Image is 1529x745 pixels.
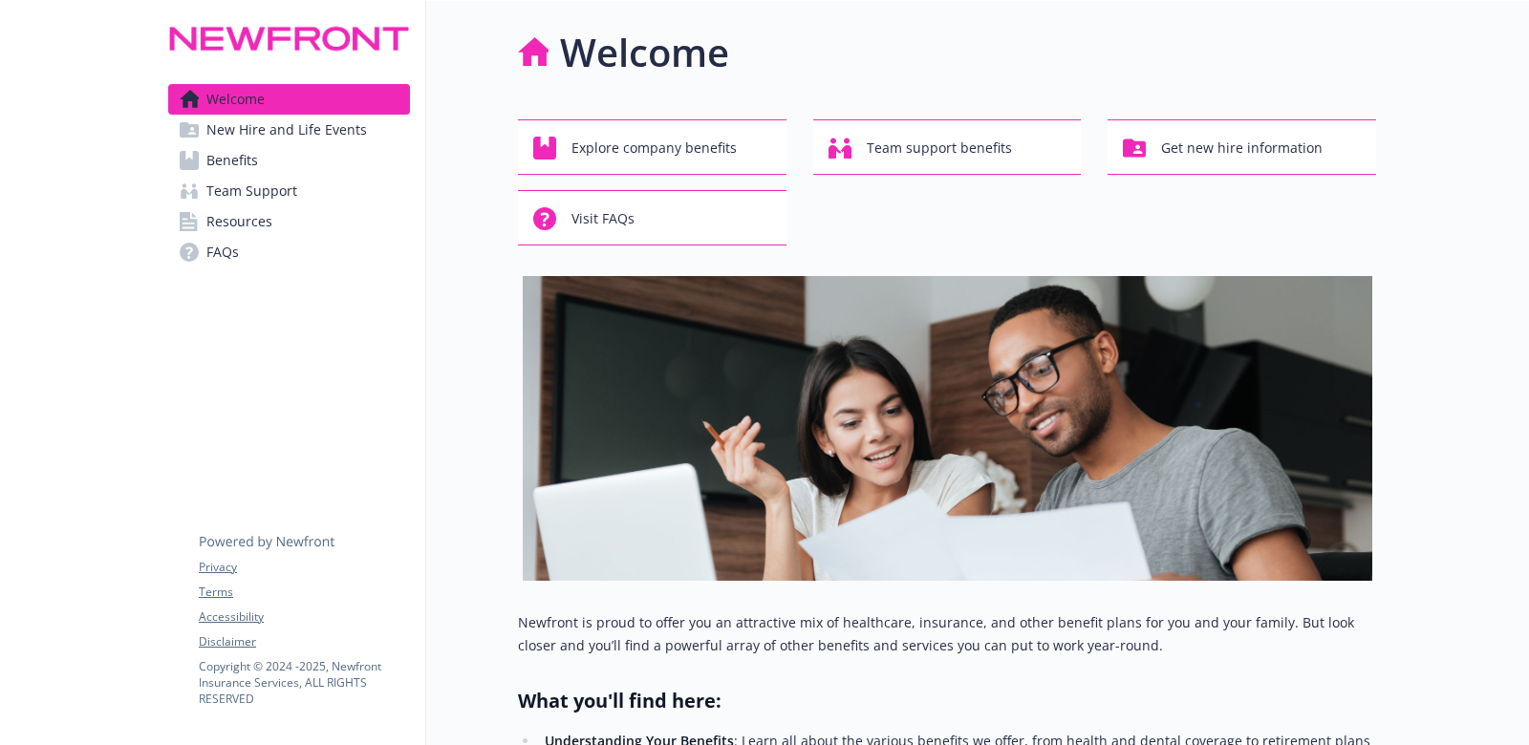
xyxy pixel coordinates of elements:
[199,559,409,576] a: Privacy
[867,130,1012,166] span: Team support benefits
[523,276,1372,581] img: overview page banner
[168,84,410,115] a: Welcome
[518,190,786,245] button: Visit FAQs
[168,237,410,267] a: FAQs
[518,688,1376,714] h2: What you'll find here:
[206,237,239,267] span: FAQs
[168,115,410,145] a: New Hire and Life Events
[1161,130,1323,166] span: Get new hire information
[199,608,409,626] a: Accessibility
[571,130,737,166] span: Explore company benefits
[168,206,410,237] a: Resources
[206,115,367,145] span: New Hire and Life Events
[518,611,1376,657] p: Newfront is proud to offer you an attractive mix of healthcare, insurance, and other benefit plan...
[206,145,258,176] span: Benefits
[813,119,1082,175] button: Team support benefits
[168,176,410,206] a: Team Support
[168,145,410,176] a: Benefits
[571,201,635,237] span: Visit FAQs
[518,119,786,175] button: Explore company benefits
[199,633,409,650] a: Disclaimer
[206,176,297,206] span: Team Support
[560,24,729,81] h1: Welcome
[1108,119,1376,175] button: Get new hire information
[199,584,409,601] a: Terms
[206,84,265,115] span: Welcome
[199,658,409,707] p: Copyright © 2024 - 2025 , Newfront Insurance Services, ALL RIGHTS RESERVED
[206,206,272,237] span: Resources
